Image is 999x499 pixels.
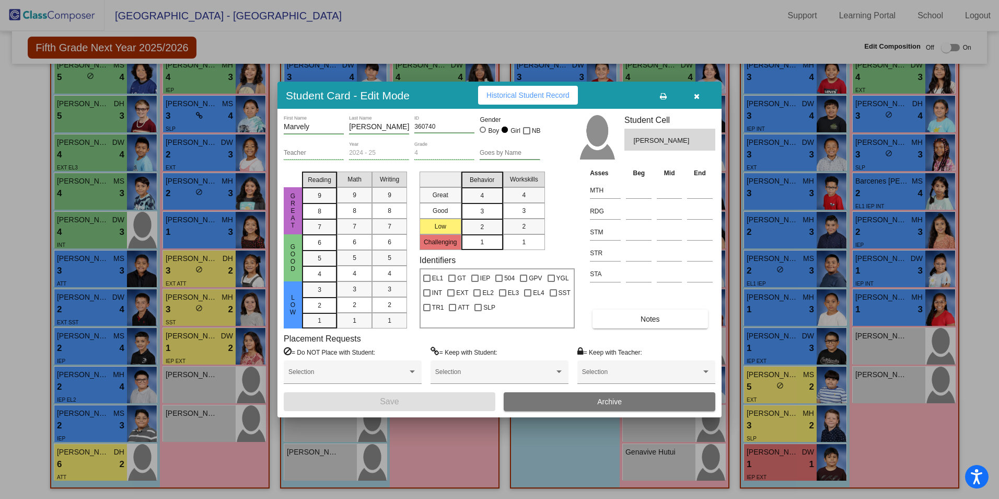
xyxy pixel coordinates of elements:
label: Placement Requests [284,334,361,344]
input: year [349,150,409,157]
span: 1 [388,316,391,325]
span: 1 [522,237,526,247]
button: Notes [593,310,707,328]
span: 4 [388,269,391,278]
span: EXT [456,287,468,299]
span: Math [347,175,362,184]
span: 2 [318,301,321,310]
input: assessment [590,224,621,240]
span: 5 [353,253,356,263]
mat-label: Gender [480,115,540,124]
span: Save [380,397,399,406]
th: Asses [587,167,623,179]
span: 9 [318,191,321,200]
span: Reading [308,175,331,185]
span: 2 [522,222,526,231]
label: = Do NOT Place with Student: [284,347,375,357]
span: 6 [353,237,356,247]
span: 4 [318,269,321,279]
label: Identifiers [420,255,456,265]
span: GPV [529,272,542,285]
span: Great [288,192,298,229]
label: = Keep with Teacher: [577,347,642,357]
input: assessment [590,183,621,198]
span: NB [532,124,541,137]
th: Mid [654,167,684,179]
span: 2 [353,300,356,310]
span: 8 [388,206,391,216]
span: 504 [504,272,515,285]
span: EL4 [533,287,544,299]
input: teacher [284,150,344,157]
input: goes by name [480,150,540,157]
span: 1 [480,237,484,247]
span: 3 [480,207,484,216]
label: = Keep with Student: [431,347,497,357]
button: Save [284,392,495,411]
span: 3 [318,285,321,294]
th: Beg [623,167,654,179]
span: 5 [318,254,321,263]
h3: Student Card - Edit Mode [286,89,410,102]
span: 4 [480,191,484,200]
span: 3 [353,285,356,294]
span: TR1 [432,301,444,314]
span: 3 [388,285,391,294]
span: Workskills [510,175,538,184]
span: 5 [388,253,391,263]
span: Good [288,243,298,273]
input: assessment [590,266,621,282]
span: 6 [318,238,321,247]
span: Notes [641,315,660,323]
span: Writing [380,175,399,184]
span: 8 [353,206,356,216]
button: Archive [504,392,715,411]
span: EL2 [482,287,493,299]
span: 7 [353,222,356,231]
span: EL3 [508,287,519,299]
span: Historical Student Record [486,91,570,99]
input: grade [414,150,474,157]
span: SLP [483,301,495,314]
div: Girl [510,126,520,135]
span: 2 [388,300,391,310]
input: Enter ID [414,123,474,131]
input: assessment [590,245,621,261]
th: End [684,167,715,179]
span: EL1 [432,272,443,285]
span: 6 [388,237,391,247]
span: [PERSON_NAME] [633,135,691,146]
span: ATT [458,301,469,314]
span: 9 [353,190,356,200]
span: GT [457,272,466,285]
span: 8 [318,207,321,216]
span: 3 [522,206,526,216]
span: Archive [597,398,622,406]
span: INT [432,287,442,299]
span: 9 [388,190,391,200]
span: Behavior [470,175,494,185]
span: SST [559,287,571,299]
span: 4 [353,269,356,278]
span: 1 [353,316,356,325]
input: assessment [590,203,621,219]
button: Historical Student Record [478,86,578,105]
span: 7 [388,222,391,231]
div: Boy [488,126,499,135]
span: 7 [318,222,321,232]
h3: Student Cell [624,115,715,125]
span: Low [288,294,298,316]
span: 2 [480,222,484,232]
span: 1 [318,316,321,325]
span: 4 [522,190,526,200]
span: YGL [556,272,569,285]
span: IEP [480,272,490,285]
